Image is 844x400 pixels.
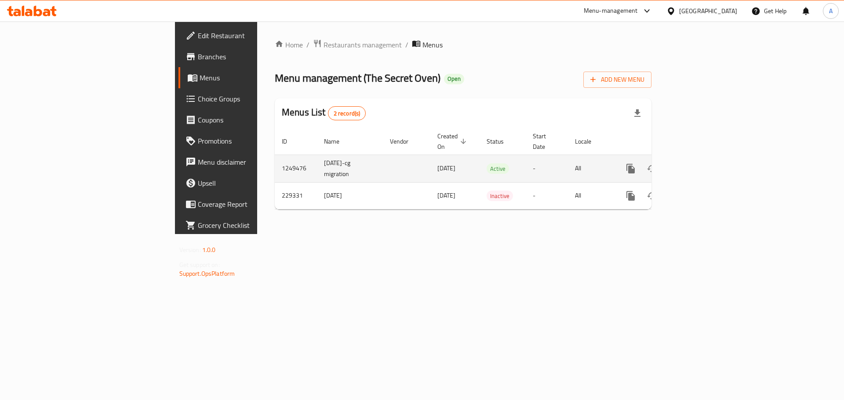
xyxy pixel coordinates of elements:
a: Menus [178,67,316,88]
li: / [405,40,408,50]
span: Edit Restaurant [198,30,309,41]
span: [DATE] [437,162,455,174]
a: Edit Restaurant [178,25,316,46]
span: Get support on: [179,259,220,270]
a: Grocery Checklist [178,215,316,236]
button: more [620,185,641,206]
span: Menus [200,72,309,83]
div: Export file [627,103,648,124]
div: [GEOGRAPHIC_DATA] [679,6,737,16]
span: 2 record(s) [328,109,366,118]
span: Grocery Checklist [198,220,309,231]
table: enhanced table [275,128,712,209]
nav: breadcrumb [275,39,651,50]
span: Menu management ( The Secret Oven ) [275,68,440,88]
span: Menus [422,40,443,50]
h2: Menus List [282,106,366,120]
span: Upsell [198,178,309,188]
button: more [620,158,641,179]
span: Name [324,136,351,147]
a: Promotions [178,130,316,151]
a: Upsell [178,173,316,194]
td: All [568,182,613,209]
span: Coupons [198,115,309,125]
span: ID [282,136,298,147]
span: Restaurants management [324,40,402,50]
span: Status [487,136,515,147]
div: Total records count [328,106,366,120]
td: - [526,155,568,182]
div: Menu-management [584,6,638,16]
a: Coverage Report [178,194,316,215]
span: Version: [179,244,201,256]
a: Support.OpsPlatform [179,268,235,279]
a: Coupons [178,109,316,130]
td: [DATE]-cg migration [317,155,383,182]
td: All [568,155,613,182]
span: Inactive [487,191,513,201]
span: Choice Groups [198,94,309,104]
span: Add New Menu [590,74,644,85]
span: Vendor [390,136,420,147]
span: [DATE] [437,190,455,201]
span: Branches [198,51,309,62]
a: Branches [178,46,316,67]
button: Add New Menu [583,72,651,88]
span: 1.0.0 [202,244,216,256]
td: [DATE] [317,182,383,209]
span: Menu disclaimer [198,157,309,167]
button: Change Status [641,158,662,179]
button: Change Status [641,185,662,206]
span: Coverage Report [198,199,309,209]
td: - [526,182,568,209]
span: Promotions [198,136,309,146]
th: Actions [613,128,712,155]
a: Menu disclaimer [178,151,316,173]
span: A [829,6,833,16]
a: Restaurants management [313,39,402,50]
span: Active [487,164,509,174]
span: Open [444,75,464,83]
span: Start Date [533,131,557,152]
a: Choice Groups [178,88,316,109]
span: Created On [437,131,469,152]
div: Open [444,74,464,84]
span: Locale [575,136,603,147]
